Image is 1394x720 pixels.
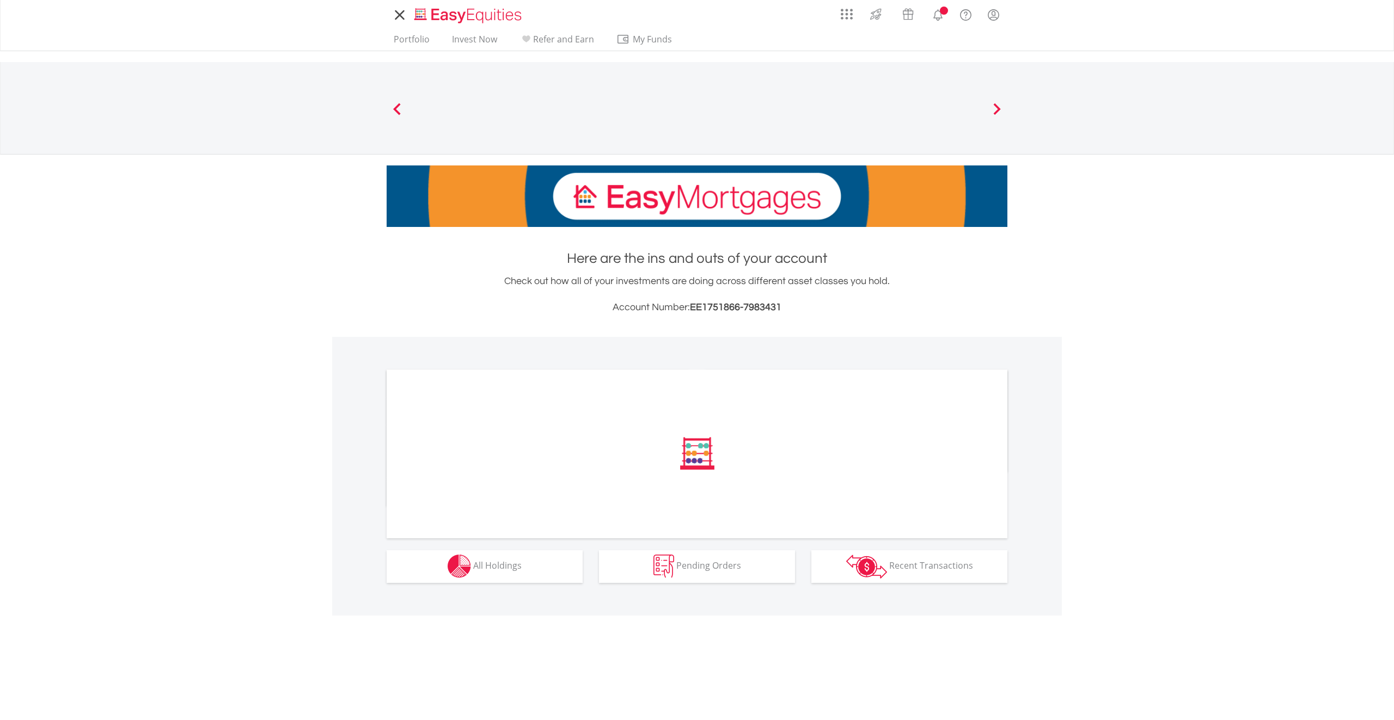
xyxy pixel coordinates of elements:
span: EE1751866-7983431 [690,302,781,312]
a: FAQ's and Support [952,3,980,24]
span: Recent Transactions [889,559,973,571]
img: vouchers-v2.svg [899,5,917,23]
a: Notifications [924,3,952,24]
a: Invest Now [448,34,502,51]
img: pending_instructions-wht.png [653,555,674,578]
span: Pending Orders [676,559,741,571]
a: Refer and Earn [515,34,598,51]
span: My Funds [616,32,688,46]
h1: Here are the ins and outs of your account [387,249,1007,268]
span: All Holdings [473,559,522,571]
button: All Holdings [387,550,583,583]
img: EasyEquities_Logo.png [412,7,526,24]
img: transactions-zar-wht.png [846,555,887,579]
a: My Profile [980,3,1007,27]
div: Check out how all of your investments are doing across different asset classes you hold. [387,274,1007,315]
span: Refer and Earn [533,33,594,45]
button: Recent Transactions [811,550,1007,583]
a: Portfolio [389,34,434,51]
img: EasyMortage Promotion Banner [387,165,1007,227]
a: Home page [410,3,526,24]
a: Vouchers [892,3,924,23]
img: thrive-v2.svg [867,5,885,23]
a: AppsGrid [834,3,860,20]
button: Pending Orders [599,550,795,583]
h3: Account Number: [387,300,1007,315]
img: holdings-wht.png [448,555,471,578]
img: grid-menu-icon.svg [841,8,853,20]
